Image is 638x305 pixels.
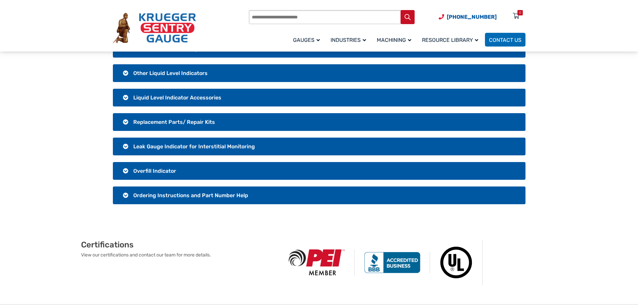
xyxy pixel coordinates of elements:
[289,32,327,48] a: Gauges
[293,37,320,43] span: Gauges
[519,10,521,15] div: 0
[133,94,221,101] span: Liquid Level Indicator Accessories
[133,70,208,76] span: Other Liquid Level Indicators
[485,33,525,47] a: Contact Us
[327,32,373,48] a: Industries
[430,240,483,285] img: Underwriters Laboratories
[355,252,430,273] img: BBB
[422,37,478,43] span: Resource Library
[133,168,176,174] span: Overfill Indicator
[279,249,355,275] img: PEI Member
[81,240,279,250] h2: Certifications
[81,251,279,258] p: View our certifications and contact our team for more details.
[377,37,411,43] span: Machining
[439,13,497,21] a: Phone Number (920) 434-8860
[113,13,196,44] img: Krueger Sentry Gauge
[133,143,255,150] span: Leak Gauge Indicator for Interstitial Monitoring
[331,37,366,43] span: Industries
[418,32,485,48] a: Resource Library
[133,119,215,125] span: Replacement Parts/ Repair Kits
[133,192,248,199] span: Ordering Instructions and Part Number Help
[489,37,521,43] span: Contact Us
[373,32,418,48] a: Machining
[447,14,497,20] span: [PHONE_NUMBER]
